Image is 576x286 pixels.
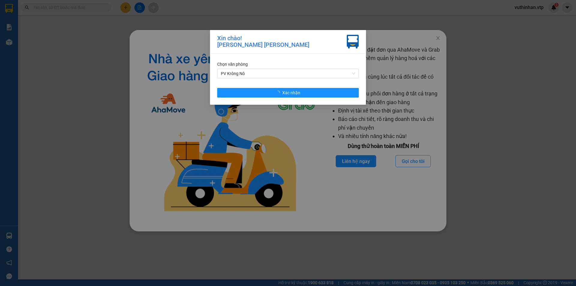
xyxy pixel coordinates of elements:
span: Xác nhận [282,89,300,96]
span: loading [276,91,282,95]
span: PV Krông Nô [221,69,355,78]
div: Chọn văn phòng [217,61,359,68]
button: Xác nhận [217,88,359,98]
img: vxr-icon [347,35,359,49]
div: Xin chào! [PERSON_NAME] [PERSON_NAME] [217,35,309,49]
